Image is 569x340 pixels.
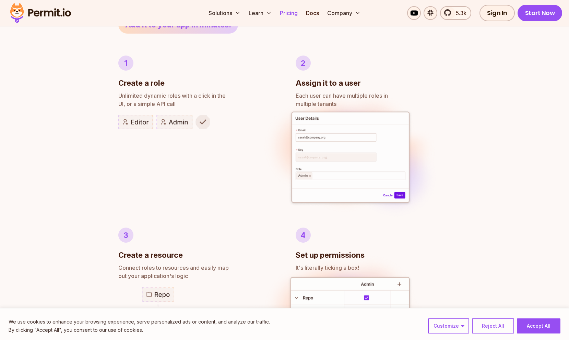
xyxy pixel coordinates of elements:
[296,77,361,89] h3: Assign it to a user
[479,5,515,21] a: Sign In
[7,1,74,25] img: Permit logo
[472,318,514,333] button: Reject All
[246,6,274,20] button: Learn
[206,6,243,20] button: Solutions
[296,250,365,261] h3: Set up permissions
[517,318,560,333] button: Accept All
[296,228,311,243] div: 4
[324,6,363,20] button: Company
[9,318,270,326] p: We use cookies to enhance your browsing experience, serve personalized ads or content, and analyz...
[118,56,133,71] div: 1
[118,250,183,261] h3: Create a resource
[118,228,133,243] div: 3
[296,56,311,71] div: 2
[452,9,466,17] span: 5.3k
[118,92,274,100] span: Unlimited dynamic roles with a click in the
[440,6,471,20] a: 5.3k
[118,92,274,108] p: UI, or a simple API call
[277,6,300,20] a: Pricing
[118,77,165,89] h3: Create a role
[9,326,270,334] p: By clicking "Accept All", you consent to our use of cookies.
[118,264,274,280] p: out your application's logic
[303,6,322,20] a: Docs
[118,264,274,272] span: Connect roles to resources and easily map
[428,318,469,333] button: Customize
[518,5,562,21] a: Start Now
